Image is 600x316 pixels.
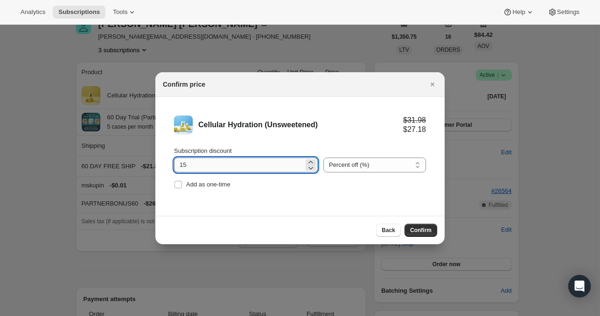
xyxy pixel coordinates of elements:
[403,125,426,134] div: $27.18
[21,8,45,16] span: Analytics
[568,275,591,297] div: Open Intercom Messenger
[512,8,525,16] span: Help
[15,6,51,19] button: Analytics
[426,78,439,91] button: Close
[163,80,205,89] h2: Confirm price
[186,181,230,188] span: Add as one-time
[198,120,403,130] div: Cellular Hydration (Unsweetened)
[376,224,401,237] button: Back
[58,8,100,16] span: Subscriptions
[403,116,426,125] div: $31.98
[174,147,232,154] span: Subscription discount
[410,227,432,234] span: Confirm
[557,8,579,16] span: Settings
[107,6,142,19] button: Tools
[174,116,193,134] img: Cellular Hydration (Unsweetened)
[542,6,585,19] button: Settings
[113,8,127,16] span: Tools
[382,227,395,234] span: Back
[53,6,105,19] button: Subscriptions
[497,6,540,19] button: Help
[405,224,437,237] button: Confirm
